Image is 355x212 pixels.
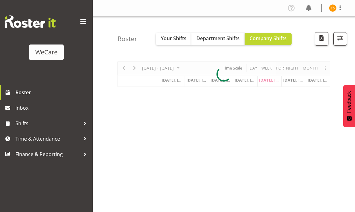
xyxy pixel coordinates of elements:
img: catherine-stewart11254.jpg [329,4,336,12]
button: Your Shifts [156,33,191,45]
span: Company Shifts [250,35,287,42]
button: Department Shifts [191,33,245,45]
span: Roster [15,88,90,97]
h4: Roster [118,35,137,42]
img: Rosterit website logo [5,15,56,28]
span: Feedback [346,91,352,113]
button: Company Shifts [245,33,292,45]
span: Finance & Reporting [15,150,80,159]
div: WeCare [35,48,58,57]
button: Download a PDF of the roster according to the set date range. [315,32,328,46]
span: Shifts [15,119,80,128]
span: Your Shifts [161,35,186,42]
button: Feedback - Show survey [343,85,355,127]
span: Department Shifts [196,35,240,42]
span: Inbox [15,103,90,112]
button: Filter Shifts [333,32,347,46]
span: Time & Attendance [15,134,80,143]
